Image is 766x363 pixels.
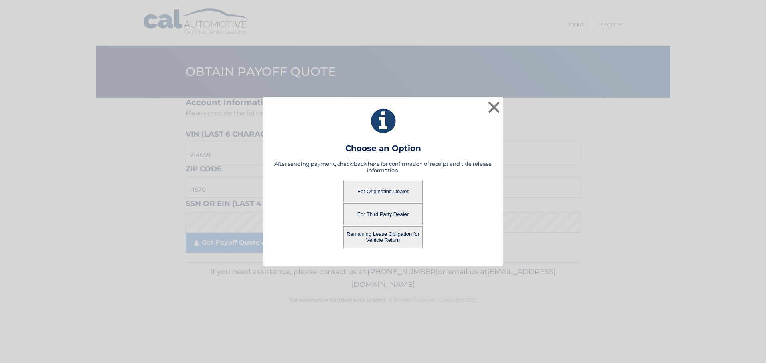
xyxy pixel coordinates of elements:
button: × [486,99,502,115]
button: For Third Party Dealer [343,203,423,225]
button: Remaining Lease Obligation for Vehicle Return [343,226,423,248]
h5: After sending payment, check back here for confirmation of receipt and title release information. [273,161,493,173]
button: For Originating Dealer [343,181,423,202]
h3: Choose an Option [345,143,421,157]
